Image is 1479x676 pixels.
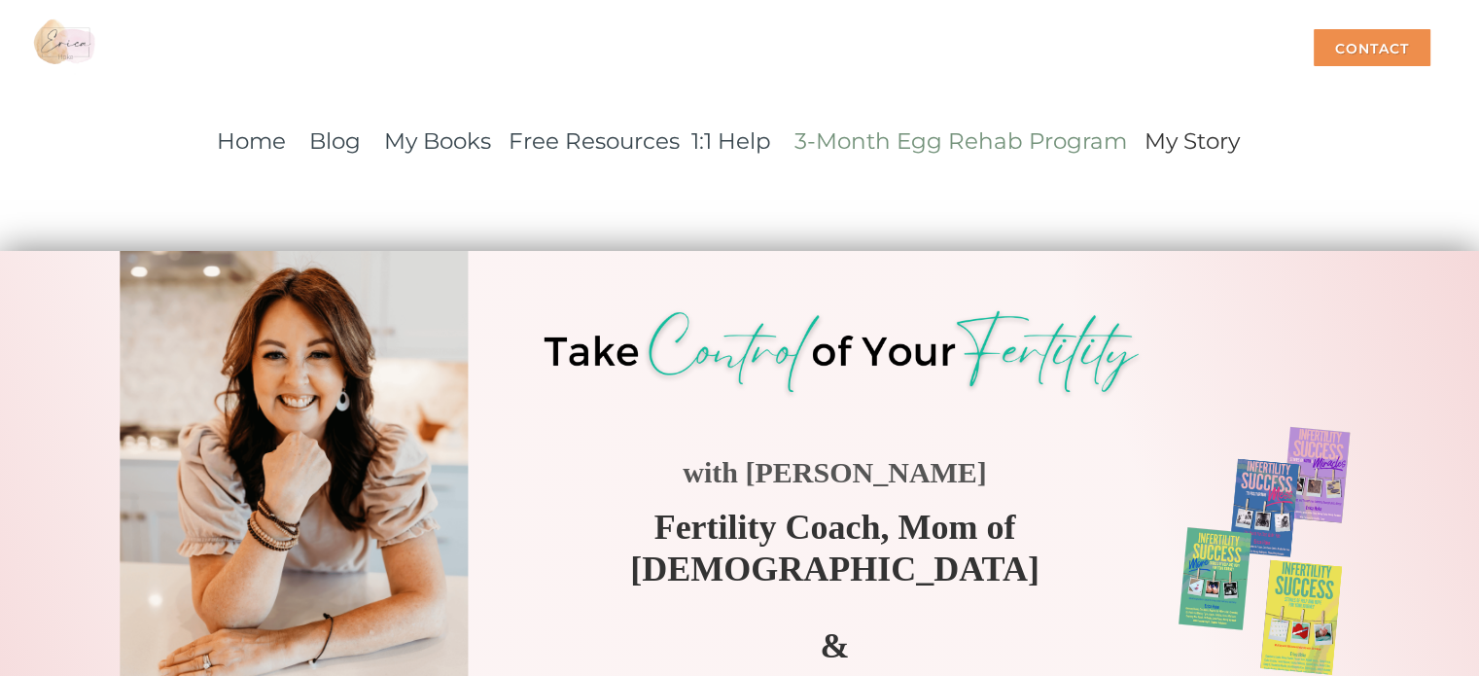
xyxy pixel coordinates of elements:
[509,127,680,155] a: Free Resources
[309,127,361,155] span: Blog
[524,303,1158,405] img: 63ddda5937863.png
[683,456,987,487] strong: with [PERSON_NAME]
[309,121,361,157] a: Blog
[1314,29,1430,66] div: Contact
[794,127,1127,155] a: 3-Month Egg Rehab Program
[217,127,286,155] a: Home
[820,625,849,664] strong: &
[1144,127,1240,155] span: My Story
[691,127,771,155] a: 1:1 Help
[630,507,1039,587] span: Fertility Coach, Mom of [DEMOGRAPHIC_DATA]
[384,127,491,155] a: My Books
[1144,121,1240,157] a: My Story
